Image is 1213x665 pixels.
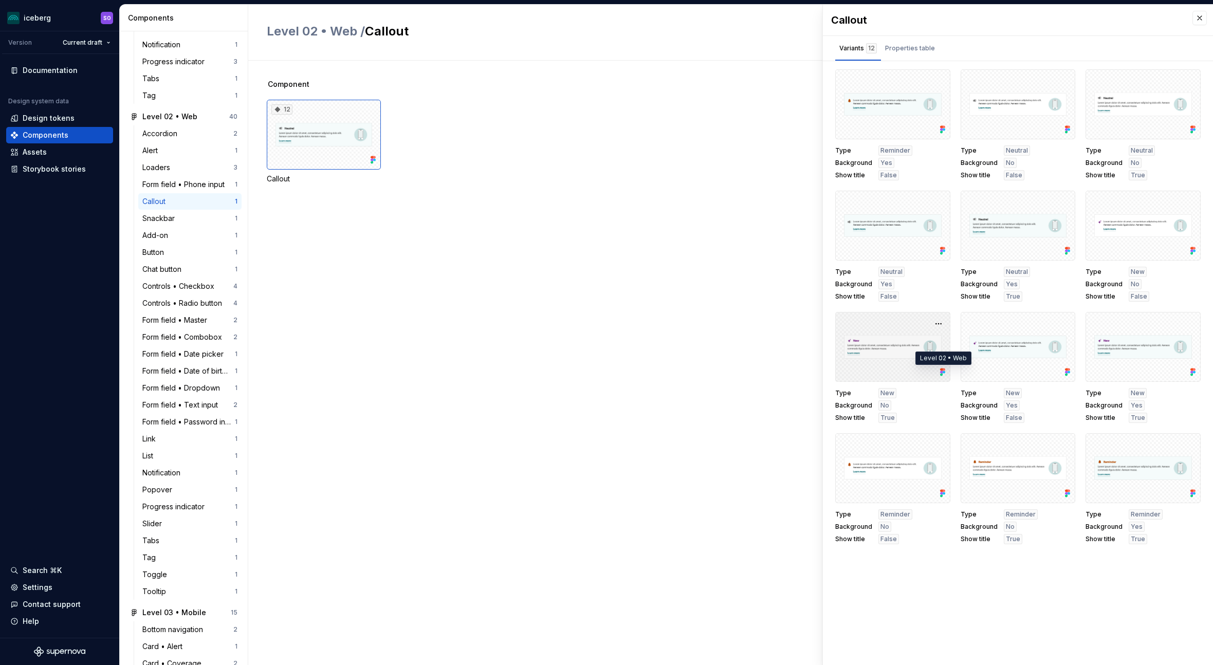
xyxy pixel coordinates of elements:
[885,43,935,53] div: Properties table
[6,127,113,143] a: Components
[142,230,172,241] div: Add-on
[267,23,1049,40] h2: Callout
[235,91,237,100] div: 1
[1086,389,1123,397] span: Type
[880,146,910,155] span: Reminder
[1086,292,1123,301] span: Show title
[961,510,998,519] span: Type
[835,159,872,167] span: Background
[142,179,229,190] div: Form field • Phone input
[961,523,998,531] span: Background
[142,434,160,444] div: Link
[1006,146,1028,155] span: Neutral
[23,113,75,123] div: Design tokens
[1131,510,1161,519] span: Reminder
[142,607,206,618] div: Level 03 • Mobile
[6,62,113,79] a: Documentation
[880,280,892,288] span: Yes
[1086,280,1123,288] span: Background
[23,164,86,174] div: Storybook stories
[235,503,237,511] div: 1
[235,197,237,206] div: 1
[142,535,163,546] div: Tabs
[142,383,224,393] div: Form field • Dropdown
[233,130,237,138] div: 2
[235,265,237,273] div: 1
[961,414,998,422] span: Show title
[6,144,113,160] a: Assets
[1006,292,1020,301] span: True
[142,485,176,495] div: Popover
[138,363,242,379] a: Form field • Date of birth input1
[880,292,897,301] span: False
[138,583,242,600] a: Tooltip1
[142,349,228,359] div: Form field • Date picker
[1086,523,1123,531] span: Background
[138,346,242,362] a: Form field • Date picker1
[835,510,872,519] span: Type
[1131,535,1145,543] span: True
[142,641,187,652] div: Card • Alert
[138,312,242,328] a: Form field • Master2
[138,498,242,515] a: Progress indicator1
[235,41,237,49] div: 1
[142,213,179,224] div: Snackbar
[961,535,998,543] span: Show title
[961,171,998,179] span: Show title
[961,401,998,410] span: Background
[1006,535,1020,543] span: True
[142,40,185,50] div: Notification
[961,292,998,301] span: Show title
[138,142,242,159] a: Alert1
[235,384,237,392] div: 1
[235,452,237,460] div: 1
[138,638,242,655] a: Card • Alert1
[138,482,242,498] a: Popover1
[142,90,160,101] div: Tag
[142,569,171,580] div: Toggle
[142,502,209,512] div: Progress indicator
[138,431,242,447] a: Link1
[1006,523,1015,531] span: No
[233,401,237,409] div: 2
[835,401,872,410] span: Background
[1006,510,1036,519] span: Reminder
[1131,146,1153,155] span: Neutral
[880,389,894,397] span: New
[6,161,113,177] a: Storybook stories
[142,162,174,173] div: Loaders
[142,112,197,122] div: Level 02 • Web
[233,299,237,307] div: 4
[835,171,872,179] span: Show title
[1086,171,1123,179] span: Show title
[1131,171,1145,179] span: True
[268,79,309,89] span: Component
[839,43,877,53] div: Variants
[142,417,235,427] div: Form field • Password input
[1131,523,1143,531] span: Yes
[138,465,242,481] a: Notification1
[880,159,892,167] span: Yes
[231,608,237,617] div: 15
[880,171,897,179] span: False
[138,87,242,104] a: Tag1
[34,646,85,657] a: Supernova Logo
[235,587,237,596] div: 1
[235,248,237,256] div: 1
[831,13,1182,27] div: Callout
[961,268,998,276] span: Type
[235,642,237,651] div: 1
[1006,280,1018,288] span: Yes
[138,566,242,583] a: Toggle1
[961,280,998,288] span: Background
[138,329,242,345] a: Form field • Combobox2
[1086,535,1123,543] span: Show title
[138,210,242,227] a: Snackbar1
[142,128,181,139] div: Accordion
[142,451,157,461] div: List
[961,159,998,167] span: Background
[138,261,242,278] a: Chat button1
[126,108,242,125] a: Level 02 • Web40
[835,280,872,288] span: Background
[1086,414,1123,422] span: Show title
